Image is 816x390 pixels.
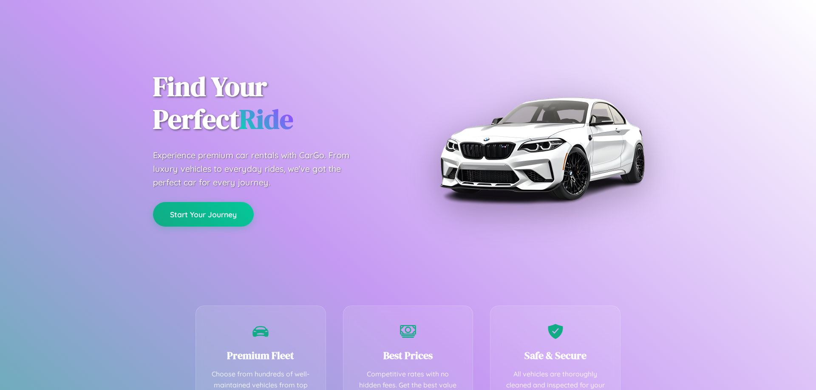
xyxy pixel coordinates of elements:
[153,149,365,189] p: Experience premium car rentals with CarGo. From luxury vehicles to everyday rides, we've got the ...
[356,348,460,362] h3: Best Prices
[239,101,293,137] span: Ride
[153,202,254,227] button: Start Your Journey
[209,348,313,362] h3: Premium Fleet
[503,348,607,362] h3: Safe & Secure
[436,42,648,255] img: Premium BMW car rental vehicle
[153,70,395,136] h1: Find Your Perfect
